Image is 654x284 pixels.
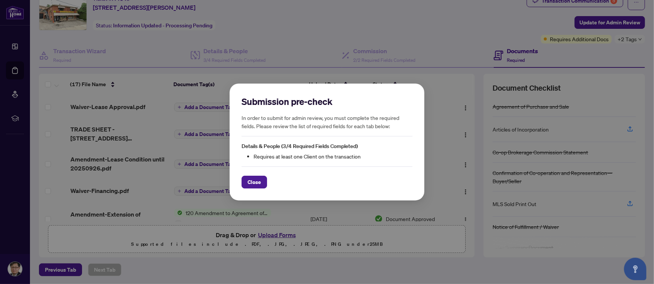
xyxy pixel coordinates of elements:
[254,152,412,160] li: Requires at least one Client on the transaction
[624,258,647,280] button: Open asap
[242,114,412,130] h5: In order to submit for admin review, you must complete the required fields. Please review the lis...
[248,176,261,188] span: Close
[242,96,412,108] h2: Submission pre-check
[242,176,267,188] button: Close
[242,143,358,149] span: Details & People (3/4 Required Fields Completed)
